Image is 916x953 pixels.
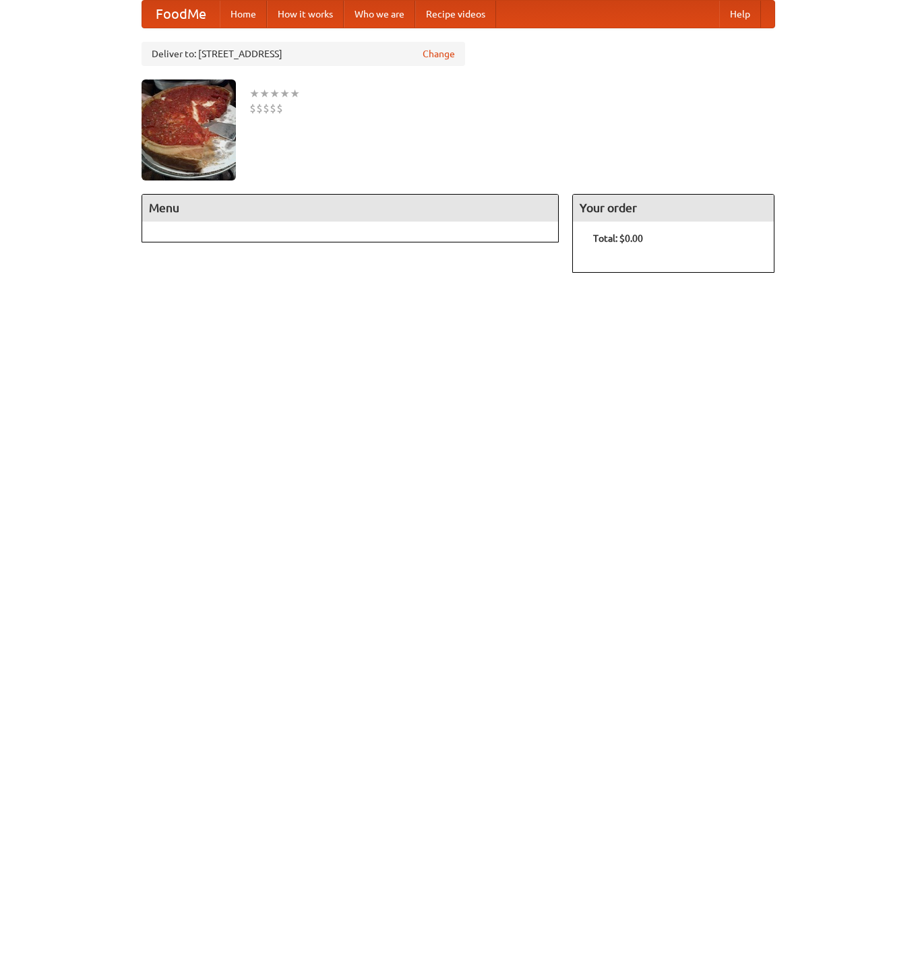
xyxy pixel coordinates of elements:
li: $ [263,101,270,116]
li: ★ [280,86,290,101]
li: ★ [270,86,280,101]
a: Home [220,1,267,28]
a: How it works [267,1,344,28]
img: angular.jpg [142,79,236,180]
li: $ [249,101,256,116]
li: $ [276,101,283,116]
a: Recipe videos [415,1,496,28]
h4: Menu [142,195,559,222]
li: $ [270,101,276,116]
a: Change [423,47,455,61]
a: FoodMe [142,1,220,28]
li: ★ [259,86,270,101]
div: Deliver to: [STREET_ADDRESS] [142,42,465,66]
li: $ [256,101,263,116]
li: ★ [249,86,259,101]
a: Help [719,1,761,28]
h4: Your order [573,195,774,222]
li: ★ [290,86,300,101]
b: Total: $0.00 [593,233,643,244]
a: Who we are [344,1,415,28]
